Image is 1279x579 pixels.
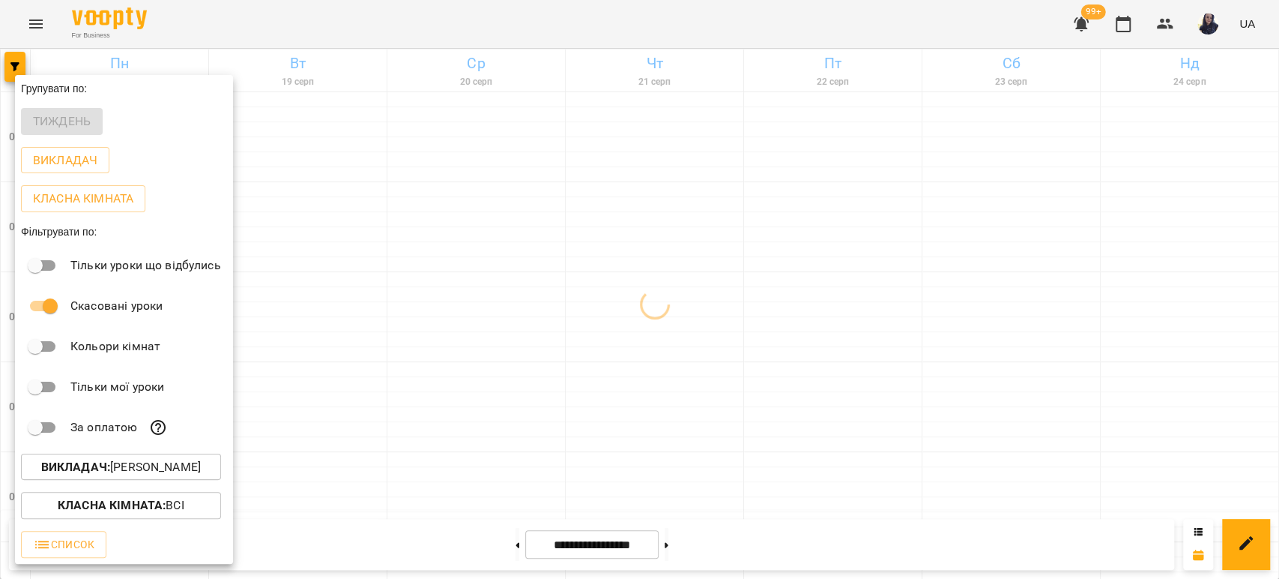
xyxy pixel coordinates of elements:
[21,492,221,519] button: Класна кімната:Всі
[70,297,163,315] p: Скасовані уроки
[70,418,137,436] p: За оплатою
[41,460,110,474] b: Викладач :
[58,496,184,514] p: Всі
[33,151,97,169] p: Викладач
[58,498,166,512] b: Класна кімната :
[70,256,221,274] p: Тільки уроки що відбулись
[21,531,106,558] button: Список
[41,458,201,476] p: [PERSON_NAME]
[21,147,109,174] button: Викладач
[21,454,221,481] button: Викладач:[PERSON_NAME]
[33,535,94,553] span: Список
[70,378,164,396] p: Тільки мої уроки
[15,75,233,102] div: Групувати по:
[70,337,160,355] p: Кольори кімнат
[15,218,233,245] div: Фільтрувати по:
[33,190,133,208] p: Класна кімната
[21,185,145,212] button: Класна кімната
